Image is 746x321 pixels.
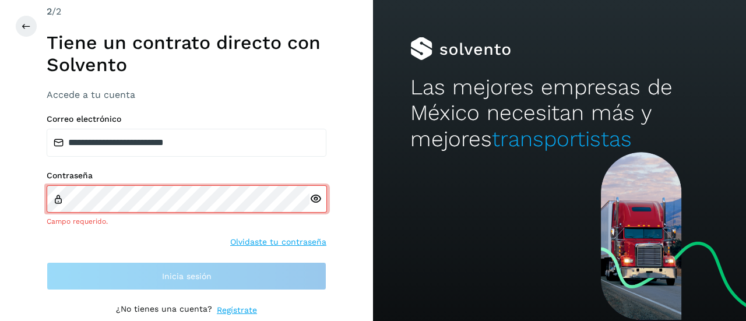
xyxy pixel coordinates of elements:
[492,126,632,151] span: transportistas
[47,6,52,17] span: 2
[47,262,326,290] button: Inicia sesión
[47,89,326,100] h3: Accede a tu cuenta
[47,31,326,76] h1: Tiene un contrato directo con Solvento
[410,75,709,152] h2: Las mejores empresas de México necesitan más y mejores
[47,216,326,227] div: Campo requerido.
[47,114,326,124] label: Correo electrónico
[217,304,257,316] a: Regístrate
[116,304,212,316] p: ¿No tienes una cuenta?
[47,171,326,181] label: Contraseña
[162,272,212,280] span: Inicia sesión
[47,5,326,19] div: /2
[230,236,326,248] a: Olvidaste tu contraseña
